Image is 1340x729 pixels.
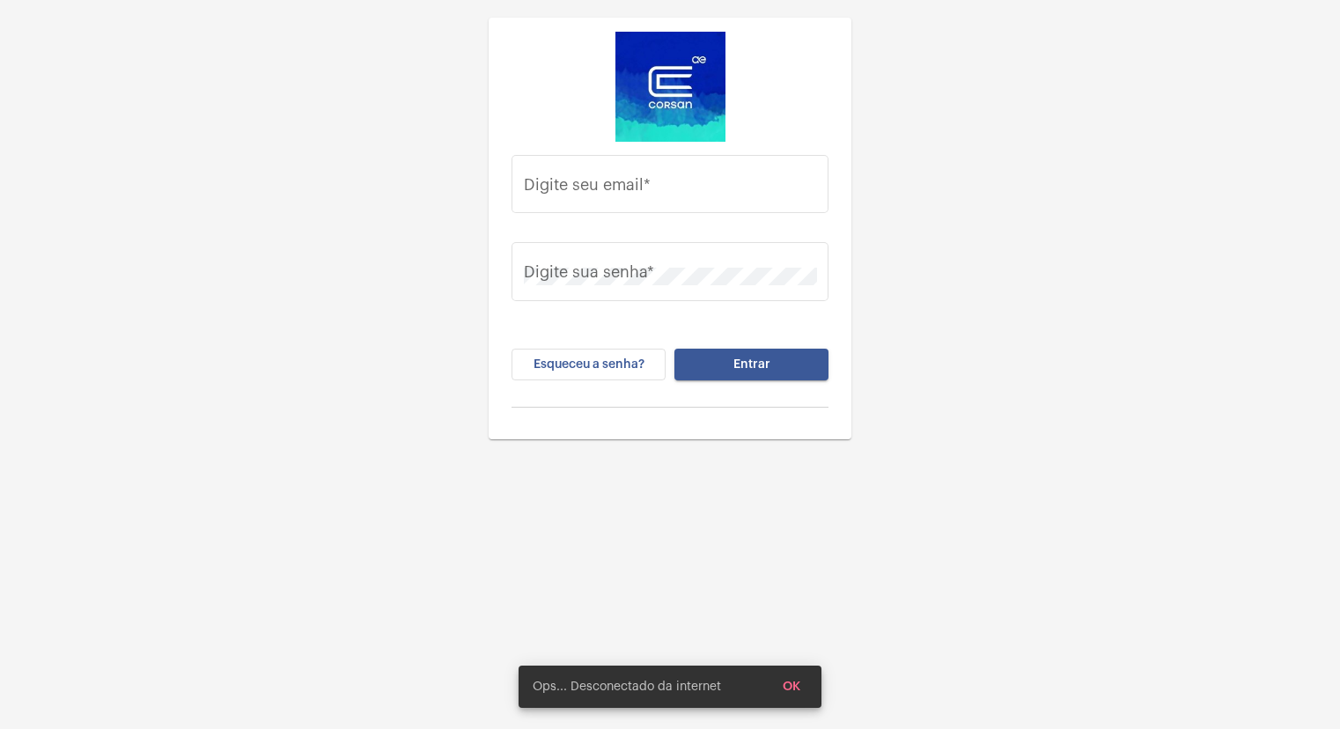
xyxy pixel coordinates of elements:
img: d4669ae0-8c07-2337-4f67-34b0df7f5ae4.jpeg [615,32,725,142]
button: Esqueceu a senha? [512,349,666,380]
span: Entrar [733,358,770,371]
span: Ops... Desconectado da internet [533,678,721,696]
span: Esqueceu a senha? [534,358,644,371]
input: Digite seu email [524,180,817,197]
button: Entrar [674,349,828,380]
button: OK [769,671,814,703]
span: OK [783,681,800,693]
